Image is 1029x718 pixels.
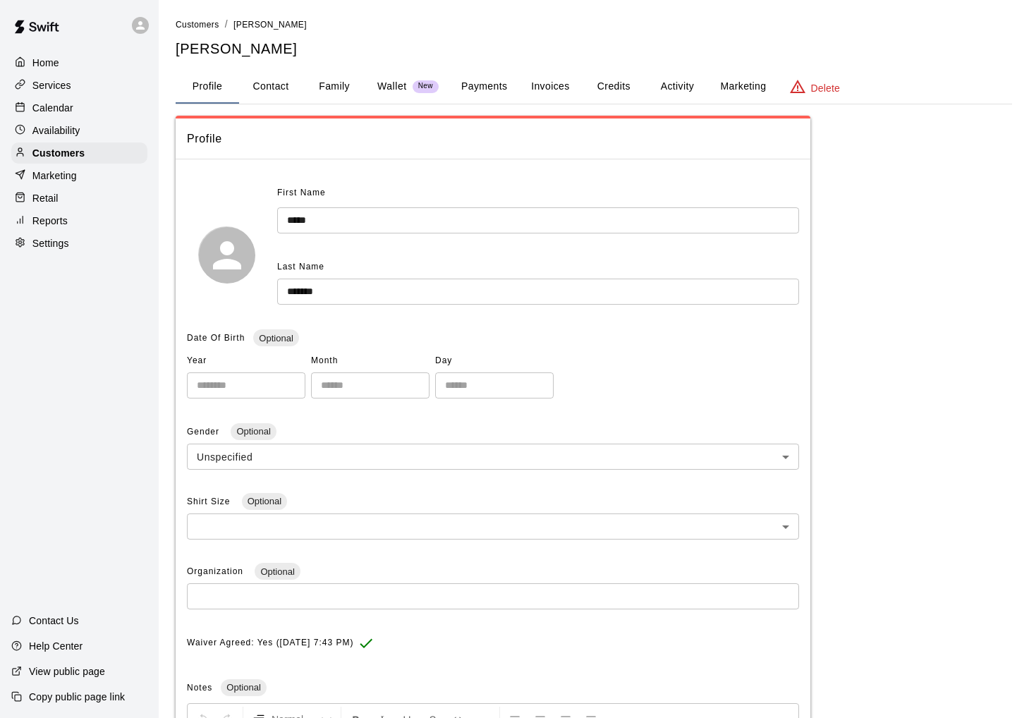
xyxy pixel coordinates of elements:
[176,39,1012,59] h5: [PERSON_NAME]
[187,632,353,655] span: Waiver Agreed: Yes ([DATE] 7:43 PM)
[187,566,246,576] span: Organization
[29,639,83,653] p: Help Center
[187,683,212,693] span: Notes
[32,101,73,115] p: Calendar
[518,70,582,104] button: Invoices
[11,165,147,186] a: Marketing
[450,70,518,104] button: Payments
[176,70,239,104] button: Profile
[11,142,147,164] a: Customers
[29,614,79,628] p: Contact Us
[32,236,69,250] p: Settings
[187,350,305,372] span: Year
[176,70,1012,104] div: basic tabs example
[32,123,80,138] p: Availability
[11,188,147,209] a: Retail
[225,17,228,32] li: /
[32,78,71,92] p: Services
[11,75,147,96] a: Services
[32,191,59,205] p: Retail
[32,146,85,160] p: Customers
[311,350,430,372] span: Month
[11,52,147,73] a: Home
[187,444,799,470] div: Unspecified
[11,120,147,141] a: Availability
[187,427,222,437] span: Gender
[29,690,125,704] p: Copy public page link
[11,233,147,254] a: Settings
[277,262,324,272] span: Last Name
[709,70,777,104] button: Marketing
[377,79,407,94] p: Wallet
[645,70,709,104] button: Activity
[221,682,266,693] span: Optional
[32,56,59,70] p: Home
[176,18,219,30] a: Customers
[255,566,300,577] span: Optional
[277,182,326,205] span: First Name
[231,426,276,437] span: Optional
[187,497,233,506] span: Shirt Size
[303,70,366,104] button: Family
[413,82,439,91] span: New
[176,17,1012,32] nav: breadcrumb
[187,333,245,343] span: Date Of Birth
[233,20,307,30] span: [PERSON_NAME]
[811,81,840,95] p: Delete
[582,70,645,104] button: Credits
[187,130,799,148] span: Profile
[11,97,147,118] a: Calendar
[29,664,105,679] p: View public page
[435,350,554,372] span: Day
[239,70,303,104] button: Contact
[11,210,147,231] a: Reports
[32,169,77,183] p: Marketing
[242,496,287,506] span: Optional
[253,333,298,343] span: Optional
[176,20,219,30] span: Customers
[32,214,68,228] p: Reports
